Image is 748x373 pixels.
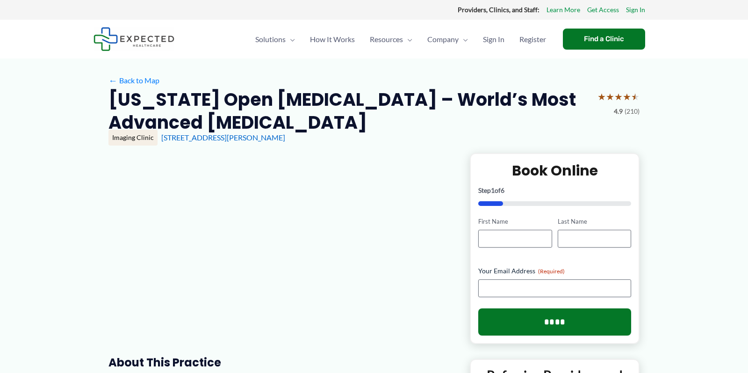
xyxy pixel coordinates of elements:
[108,130,158,146] div: Imaging Clinic
[547,4,580,16] a: Learn More
[108,88,590,134] h2: [US_STATE] Open [MEDICAL_DATA] – World’s Most Advanced [MEDICAL_DATA]
[478,161,631,180] h2: Book Online
[370,23,403,56] span: Resources
[248,23,554,56] nav: Primary Site Navigation
[478,266,631,276] label: Your Email Address
[108,73,159,88] a: ←Back to Map
[427,23,459,56] span: Company
[478,187,631,194] p: Step of
[519,23,546,56] span: Register
[302,23,362,56] a: How It Works
[459,23,468,56] span: Menu Toggle
[475,23,512,56] a: Sign In
[255,23,286,56] span: Solutions
[623,88,631,105] span: ★
[491,186,495,194] span: 1
[626,4,645,16] a: Sign In
[597,88,606,105] span: ★
[563,29,645,50] a: Find a Clinic
[248,23,302,56] a: SolutionsMenu Toggle
[614,105,623,117] span: 4.9
[310,23,355,56] span: How It Works
[161,133,285,142] a: [STREET_ADDRESS][PERSON_NAME]
[458,6,539,14] strong: Providers, Clinics, and Staff:
[420,23,475,56] a: CompanyMenu Toggle
[631,88,640,105] span: ★
[108,76,117,85] span: ←
[108,355,455,370] h3: About this practice
[625,105,640,117] span: (210)
[587,4,619,16] a: Get Access
[512,23,554,56] a: Register
[362,23,420,56] a: ResourcesMenu Toggle
[538,268,565,275] span: (Required)
[606,88,614,105] span: ★
[478,217,552,226] label: First Name
[286,23,295,56] span: Menu Toggle
[483,23,504,56] span: Sign In
[614,88,623,105] span: ★
[558,217,631,226] label: Last Name
[93,27,174,51] img: Expected Healthcare Logo - side, dark font, small
[501,186,504,194] span: 6
[403,23,412,56] span: Menu Toggle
